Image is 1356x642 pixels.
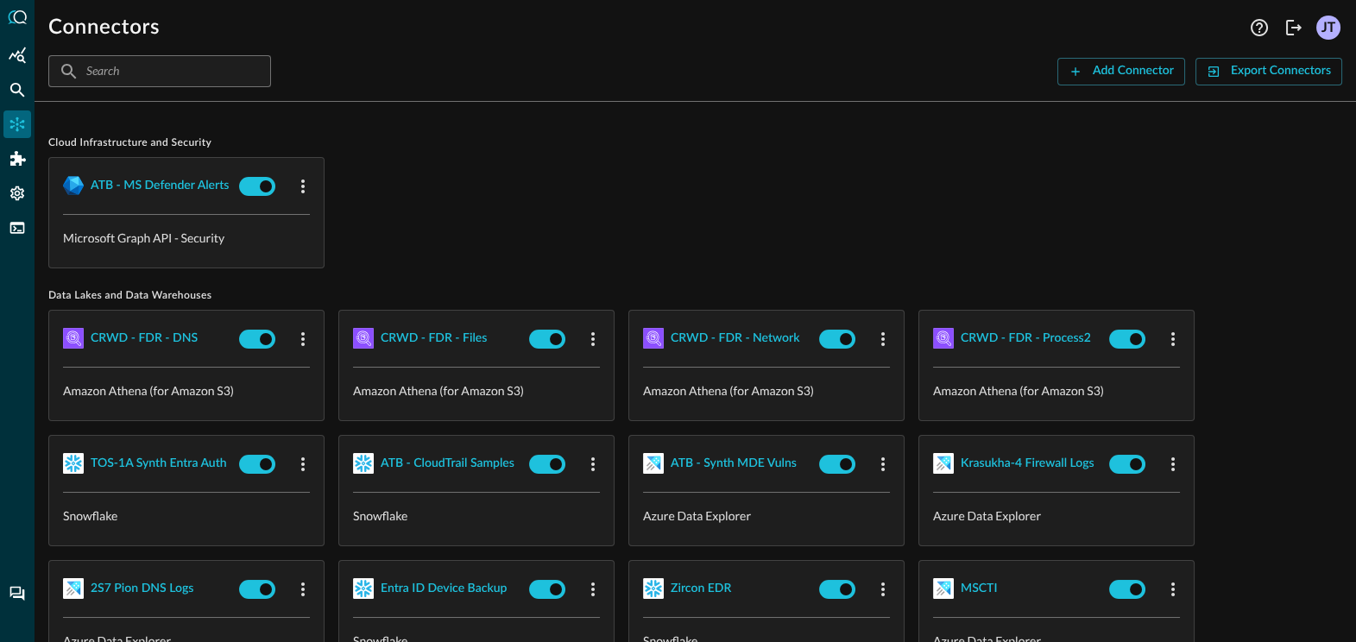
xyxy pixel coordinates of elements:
button: CRWD - FDR - Process2 [961,324,1091,352]
h1: Connectors [48,14,160,41]
img: AzureDataExplorer.svg [63,578,84,599]
img: AWSAthena.svg [63,328,84,349]
img: AWSAthena.svg [643,328,664,349]
button: CRWD - FDR - Files [381,324,487,352]
p: Azure Data Explorer [643,507,890,525]
div: Summary Insights [3,41,31,69]
button: Add Connector [1057,58,1185,85]
div: MSCTI [961,578,997,600]
button: ATB - Synth MDE Vulns [671,450,797,477]
img: Snowflake.svg [643,578,664,599]
div: CRWD - FDR - DNS [91,328,198,349]
button: Zircon EDR [671,575,731,602]
button: Logout [1280,14,1308,41]
p: Amazon Athena (for Amazon S3) [63,381,310,400]
div: Addons [4,145,32,173]
div: CRWD - FDR - Files [381,328,487,349]
button: ATB - CloudTrail Samples [381,450,514,477]
button: Entra ID Device Backup [381,575,507,602]
div: FSQL [3,214,31,242]
p: Amazon Athena (for Amazon S3) [933,381,1180,400]
button: MSCTI [961,575,997,602]
div: Federated Search [3,76,31,104]
div: ATB - Synth MDE Vulns [671,453,797,475]
div: Connectors [3,110,31,138]
p: Azure Data Explorer [933,507,1180,525]
div: JT [1316,16,1340,40]
img: AzureDataExplorer.svg [933,453,954,474]
span: Cloud Infrastructure and Security [48,136,1342,150]
div: Entra ID Device Backup [381,578,507,600]
img: MicrosoftGraph.svg [63,175,84,196]
div: Chat [3,580,31,607]
img: Snowflake.svg [353,578,374,599]
button: CRWD - FDR - DNS [91,324,198,352]
button: Help [1246,14,1273,41]
div: Settings [3,179,31,207]
p: Amazon Athena (for Amazon S3) [353,381,600,400]
button: 2S7 Pion DNS Logs [91,575,193,602]
div: CRWD - FDR - Network [671,328,800,349]
button: Krasukha-4 Firewall Logs [961,450,1094,477]
button: TOS-1A Synth Entra Auth [91,450,227,477]
div: ATB - MS Defender Alerts [91,175,229,197]
button: CRWD - FDR - Network [671,324,800,352]
div: Zircon EDR [671,578,731,600]
button: Export Connectors [1195,58,1342,85]
div: Add Connector [1093,60,1174,82]
div: 2S7 Pion DNS Logs [91,578,193,600]
p: Snowflake [353,507,600,525]
input: Search [86,55,231,87]
img: Snowflake.svg [353,453,374,474]
button: ATB - MS Defender Alerts [91,172,229,199]
span: Data Lakes and Data Warehouses [48,289,1342,303]
div: Export Connectors [1231,60,1331,82]
div: CRWD - FDR - Process2 [961,328,1091,349]
img: AzureDataExplorer.svg [643,453,664,474]
p: Snowflake [63,507,310,525]
img: AWSAthena.svg [353,328,374,349]
p: Amazon Athena (for Amazon S3) [643,381,890,400]
div: TOS-1A Synth Entra Auth [91,453,227,475]
p: Microsoft Graph API - Security [63,229,310,247]
img: Snowflake.svg [63,453,84,474]
img: AzureDataExplorer.svg [933,578,954,599]
img: AWSAthena.svg [933,328,954,349]
div: ATB - CloudTrail Samples [381,453,514,475]
div: Krasukha-4 Firewall Logs [961,453,1094,475]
